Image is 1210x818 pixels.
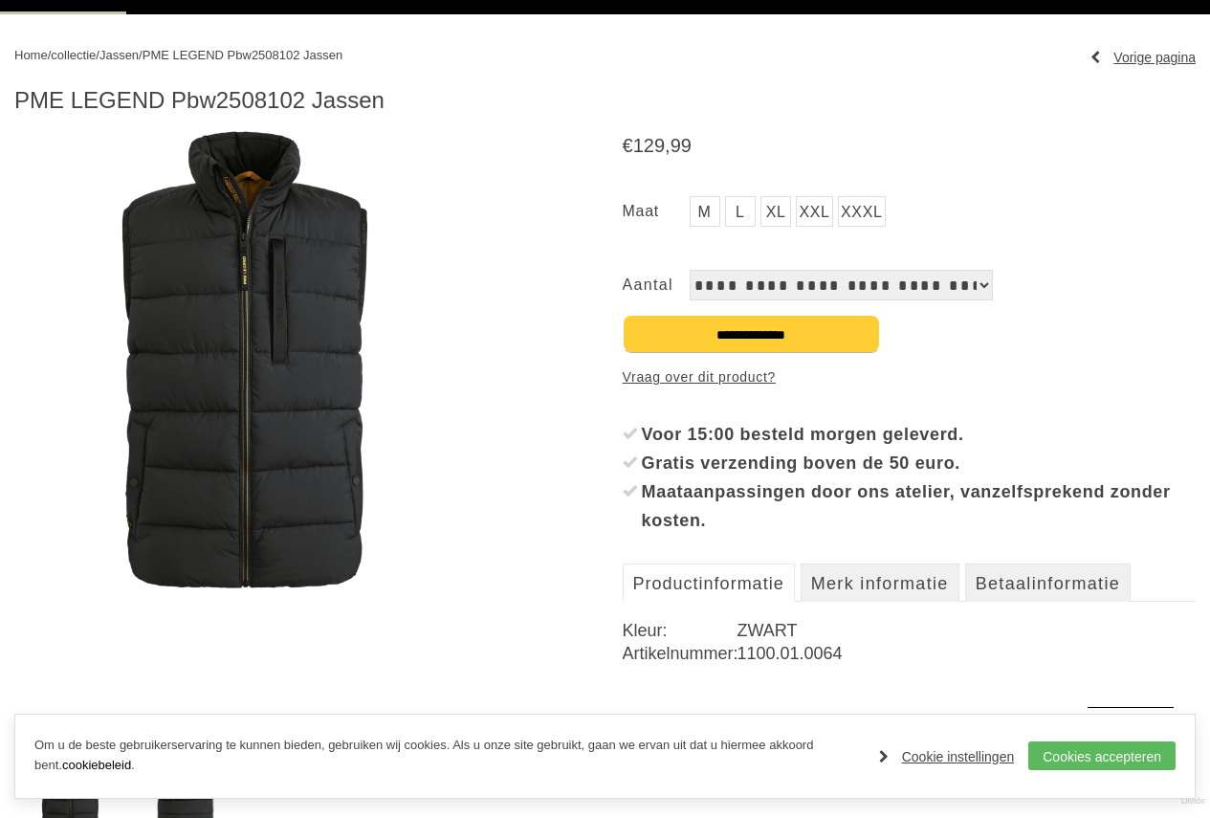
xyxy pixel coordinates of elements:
[737,619,1196,642] dd: ZWART
[14,129,475,590] img: PME LEGEND Pbw2508102 Jassen
[48,48,52,62] span: /
[879,742,1015,771] a: Cookie instellingen
[623,619,737,642] dt: Kleur:
[1028,741,1176,770] a: Cookies accepteren
[99,48,139,62] a: Jassen
[665,135,671,156] span: ,
[642,449,1196,477] div: Gratis verzending boven de 50 euro.
[838,196,886,227] a: XXXL
[642,420,1196,449] div: Voor 15:00 besteld morgen geleverd.
[62,758,131,772] a: cookiebeleid
[34,736,860,776] p: Om u de beste gebruikerservaring te kunnen bieden, gebruiken wij cookies. Als u onze site gebruik...
[633,135,665,156] span: 129
[587,129,1048,590] img: PME LEGEND Pbw2508102 Jassen
[1090,43,1196,72] a: Vorige pagina
[623,564,795,602] a: Productinformatie
[623,363,776,391] a: Vraag over dit product?
[623,270,690,300] label: Aantal
[623,135,633,156] span: €
[760,196,791,227] a: XL
[51,48,96,62] a: collectie
[623,477,1196,535] li: Maataanpassingen door ons atelier, vanzelfsprekend zonder kosten.
[801,564,959,602] a: Merk informatie
[737,642,1196,665] dd: 1100.01.0064
[965,564,1131,602] a: Betaalinformatie
[671,135,692,156] span: 99
[623,196,1196,232] ul: Maat
[139,48,143,62] span: /
[1088,707,1174,793] a: Terug naar boven
[14,48,48,62] a: Home
[143,48,343,62] a: PME LEGEND Pbw2508102 Jassen
[96,48,99,62] span: /
[690,196,720,227] a: M
[14,86,1196,115] h1: PME LEGEND Pbw2508102 Jassen
[796,196,832,227] a: XXL
[623,642,737,665] dt: Artikelnummer:
[725,196,756,227] a: L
